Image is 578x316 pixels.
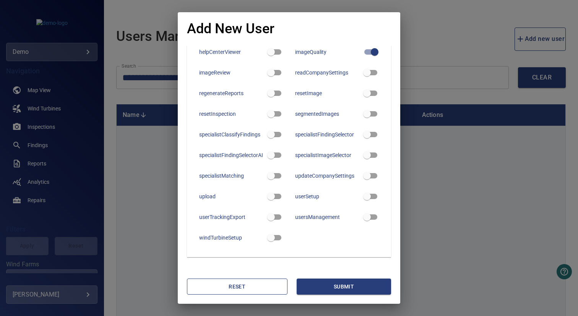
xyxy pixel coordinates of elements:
[295,131,360,138] div: specialistFindingSelector
[199,89,264,97] div: regenerateReports
[199,213,264,221] div: userTrackingExport
[195,282,279,292] span: Reset
[295,48,360,56] div: imageQuality
[199,69,264,76] div: imageReview
[199,193,264,200] div: upload
[295,151,360,159] div: specialistImageSelector
[187,279,287,295] button: Reset
[295,89,360,97] div: resetImage
[199,234,264,241] div: windTurbineSetup
[187,21,274,37] h1: Add New User
[199,110,264,118] div: resetInspection
[300,282,388,292] span: Submit
[295,213,360,221] div: usersManagement
[295,110,360,118] div: segmentedImages
[199,48,264,56] div: helpCenterViewer
[295,172,360,180] div: updateCompanySettings
[295,69,360,76] div: readCompanySettings
[199,131,264,138] div: specialistClassifyFindings
[199,151,264,159] div: specialistFindingSelectorAI
[297,279,391,295] button: Submit
[295,193,360,200] div: userSetup
[199,172,264,180] div: specialistMatching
